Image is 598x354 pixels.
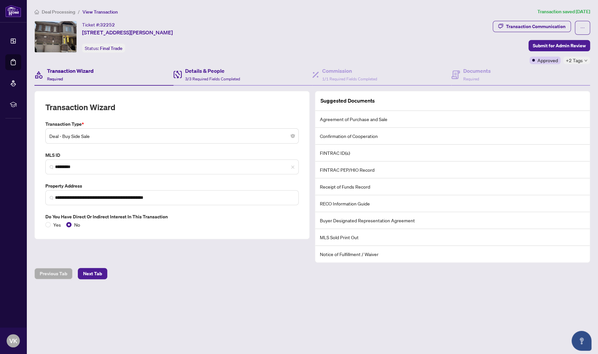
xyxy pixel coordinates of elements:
[537,57,558,64] span: Approved
[5,5,21,17] img: logo
[572,331,591,351] button: Open asap
[315,229,590,246] li: MLS Sold Print Out
[322,67,377,75] h4: Commission
[291,134,295,138] span: close-circle
[72,221,83,228] span: No
[321,97,375,105] article: Suggested Documents
[45,152,299,159] label: MLS ID
[45,102,115,112] h2: Transaction Wizard
[580,25,585,30] span: ellipsis
[533,40,586,51] span: Submit for Admin Review
[45,120,299,128] label: Transaction Type
[493,21,571,32] button: Transaction Communication
[34,268,73,279] button: Previous Tab
[315,111,590,128] li: Agreement of Purchase and Sale
[506,21,566,32] div: Transaction Communication
[584,59,587,62] span: down
[537,8,590,16] article: Transaction saved [DATE]
[463,76,479,81] span: Required
[51,221,64,228] span: Yes
[315,178,590,195] li: Receipt of Funds Record
[9,336,17,345] span: VK
[42,9,75,15] span: Deal Processing
[185,67,240,75] h4: Details & People
[34,10,39,14] span: home
[100,22,115,28] span: 32252
[315,145,590,161] li: FINTRAC ID(s)
[49,130,295,142] span: Deal - Buy Side Sale
[528,40,590,51] button: Submit for Admin Review
[322,76,377,81] span: 1/1 Required Fields Completed
[83,268,102,279] span: Next Tab
[82,21,115,28] div: Ticket #:
[463,67,491,75] h4: Documents
[78,8,80,16] li: /
[315,128,590,145] li: Confirmation of Cooperation
[315,212,590,229] li: Buyer Designated Representation Agreement
[185,76,240,81] span: 3/3 Required Fields Completed
[50,196,54,200] img: search_icon
[82,44,125,53] div: Status:
[45,213,299,220] label: Do you have direct or indirect interest in this transaction
[47,67,94,75] h4: Transaction Wizard
[82,9,118,15] span: View Transaction
[566,57,583,64] span: +2 Tags
[315,195,590,212] li: RECO Information Guide
[100,45,123,51] span: Final Trade
[45,182,299,190] label: Property Address
[315,246,590,262] li: Notice of Fulfillment / Waiver
[315,161,590,178] li: FINTRAC PEP/HIO Record
[82,28,173,36] span: [STREET_ADDRESS][PERSON_NAME]
[50,165,54,169] img: search_icon
[47,76,63,81] span: Required
[291,165,295,169] span: close
[78,268,107,279] button: Next Tab
[35,21,76,52] img: IMG-E11998244_1.jpg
